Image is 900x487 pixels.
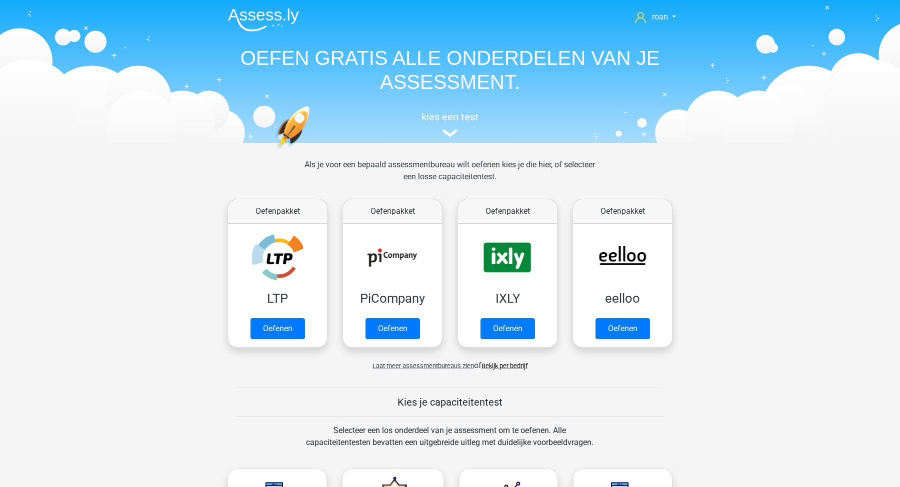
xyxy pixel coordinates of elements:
[372,362,474,370] span: Laat meer assessmentbureaus zien
[228,8,299,31] img: Assessly
[236,396,663,408] h5: Kies je capaciteitentest
[631,11,680,23] a: roan
[442,129,457,137] img: assessment
[365,318,420,339] a: Oefenen
[296,425,603,461] div: Selecteer een los onderdeel van je assessment om te oefenen. Alle capaciteitentesten bevatten een...
[220,46,680,94] h1: OEFEN GRATIS ALLE ONDERDELEN VAN JE ASSESSMENT.
[481,362,527,370] a: Bekijk per bedrijf
[220,111,680,137] a: kies een test
[652,12,668,21] span: roan
[275,106,348,196] img: oefenen
[595,318,650,339] a: Oefenen
[220,111,680,123] h5: kies een test
[296,159,603,195] div: Als je voor een bepaald assessmentbureau wilt oefenen kies je die hier, of selecteer een losse ca...
[480,318,535,339] a: Oefenen
[250,318,305,339] a: Oefenen
[220,352,680,372] div: of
